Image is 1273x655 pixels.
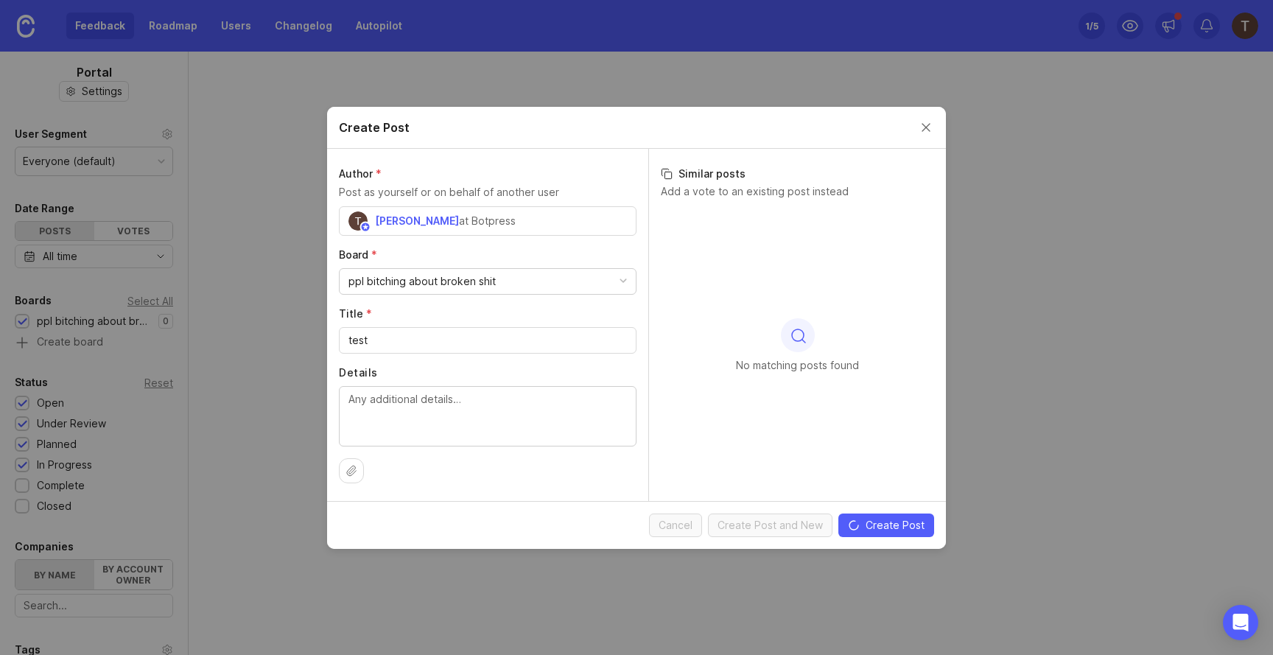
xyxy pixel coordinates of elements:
[649,514,702,537] button: Cancel
[918,119,934,136] button: Close create post modal
[348,273,496,290] div: ppl bitching about broken shit
[339,365,636,380] label: Details
[661,184,934,199] p: Add a vote to an existing post instead
[661,167,934,181] h3: Similar posts
[459,213,516,229] div: at Botpress
[718,518,823,533] span: Create Post and New
[375,214,459,227] span: [PERSON_NAME]
[360,221,371,232] img: member badge
[348,211,368,231] img: Timothy Klint
[866,518,925,533] span: Create Post
[1223,605,1258,640] div: Open Intercom Messenger
[348,332,627,348] input: Short, descriptive title
[339,167,382,180] span: Author (required)
[659,518,692,533] span: Cancel
[708,514,832,537] button: Create Post and New
[339,184,636,200] p: Post as yourself or on behalf of another user
[339,307,372,320] span: Title (required)
[736,358,859,373] p: No matching posts found
[339,248,377,261] span: Board (required)
[339,119,410,136] h2: Create Post
[838,514,934,537] button: Create Post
